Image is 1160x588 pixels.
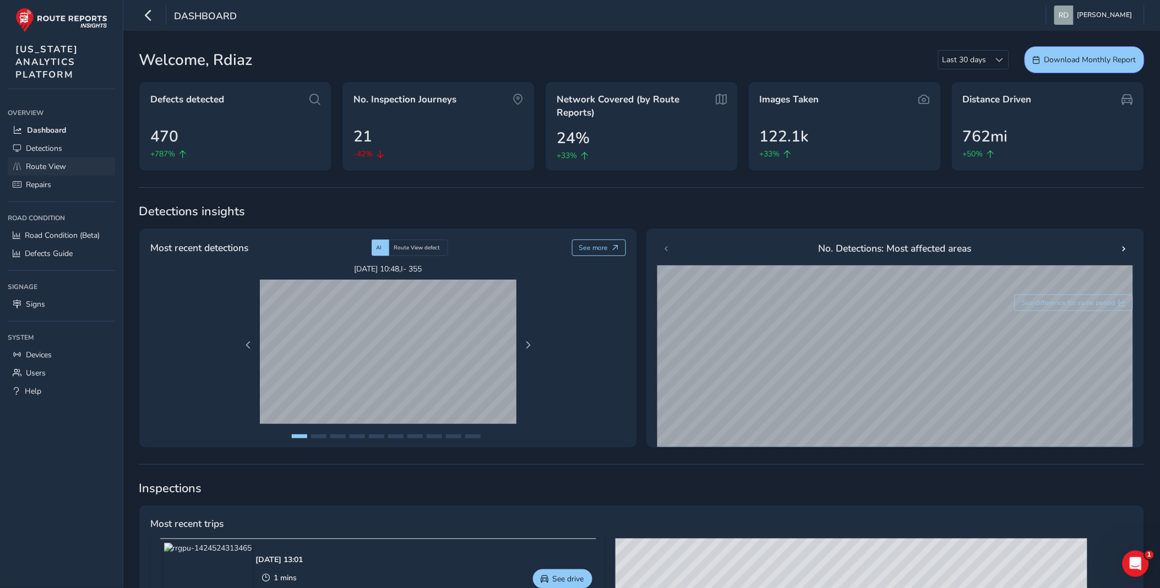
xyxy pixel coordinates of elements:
span: 470 [150,125,178,148]
a: Signs [8,295,115,313]
a: Help [8,382,115,400]
a: Route View [8,157,115,176]
span: Welcome, Rdiaz [139,48,252,72]
span: [PERSON_NAME] [1077,6,1132,25]
span: Defects detected [150,93,224,106]
button: Page 7 [407,434,423,438]
div: Signage [8,279,115,295]
span: Distance Driven [963,93,1032,106]
div: [DATE] 13:01 [256,554,303,565]
span: Route View [26,161,66,172]
img: diamond-layout [1054,6,1074,25]
span: Images Taken [760,93,819,106]
button: See difference for same period [1015,295,1134,311]
a: Defects Guide [8,244,115,263]
span: Dashboard [27,125,66,135]
span: Help [25,386,41,396]
span: +50% [963,148,983,160]
span: Dashboard [174,9,237,25]
span: Last 30 days [939,51,990,69]
button: Page 4 [350,434,365,438]
span: 122.1k [760,125,809,148]
span: -42% [353,148,373,160]
span: +33% [557,150,577,161]
a: Dashboard [8,121,115,139]
span: Detections [26,143,62,154]
span: 24% [557,127,590,150]
div: System [8,329,115,346]
a: Devices [8,346,115,364]
button: Previous Page [241,337,256,353]
iframe: Intercom live chat [1123,551,1149,577]
span: [DATE] 10:48 , I- 355 [260,264,516,274]
button: See more [572,239,627,256]
div: Route View defect [389,239,448,256]
span: Users [26,368,46,378]
span: Network Covered (by Route Reports) [557,93,710,119]
span: See drive [553,574,584,584]
span: Inspections [139,480,1145,497]
button: Page 9 [446,434,461,438]
span: [US_STATE] ANALYTICS PLATFORM [15,43,78,81]
button: Page 1 [292,434,307,438]
span: See more [579,243,608,252]
a: Road Condition (Beta) [8,226,115,244]
span: 21 [353,125,372,148]
span: 1 [1145,551,1154,559]
span: 1 mins [274,573,297,583]
span: No. Inspection Journeys [353,93,456,106]
span: Road Condition (Beta) [25,230,100,241]
span: Repairs [26,179,51,190]
span: Route View defect [394,244,440,252]
div: AI [372,239,389,256]
div: Road Condition [8,210,115,226]
button: Page 2 [311,434,326,438]
img: rr logo [15,8,107,32]
button: [PERSON_NAME] [1054,6,1136,25]
button: Page 6 [388,434,404,438]
span: +787% [150,148,175,160]
span: Signs [26,299,45,309]
a: Users [8,364,115,382]
button: Page 3 [330,434,346,438]
span: Defects Guide [25,248,73,259]
button: Download Monthly Report [1025,46,1145,73]
span: See difference for same period [1022,298,1115,307]
a: Repairs [8,176,115,194]
span: Devices [26,350,52,360]
button: Page 8 [427,434,442,438]
a: Detections [8,139,115,157]
span: Detections insights [139,203,1145,220]
span: 762mi [963,125,1008,148]
span: Most recent detections [150,241,248,255]
span: +33% [760,148,780,160]
span: No. Detections: Most affected areas [819,241,972,255]
button: Page 5 [369,434,384,438]
span: Most recent trips [150,516,224,531]
span: AI [376,244,382,252]
button: Next Page [520,337,536,353]
span: Download Monthly Report [1044,55,1136,65]
div: Overview [8,105,115,121]
button: Page 10 [465,434,481,438]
